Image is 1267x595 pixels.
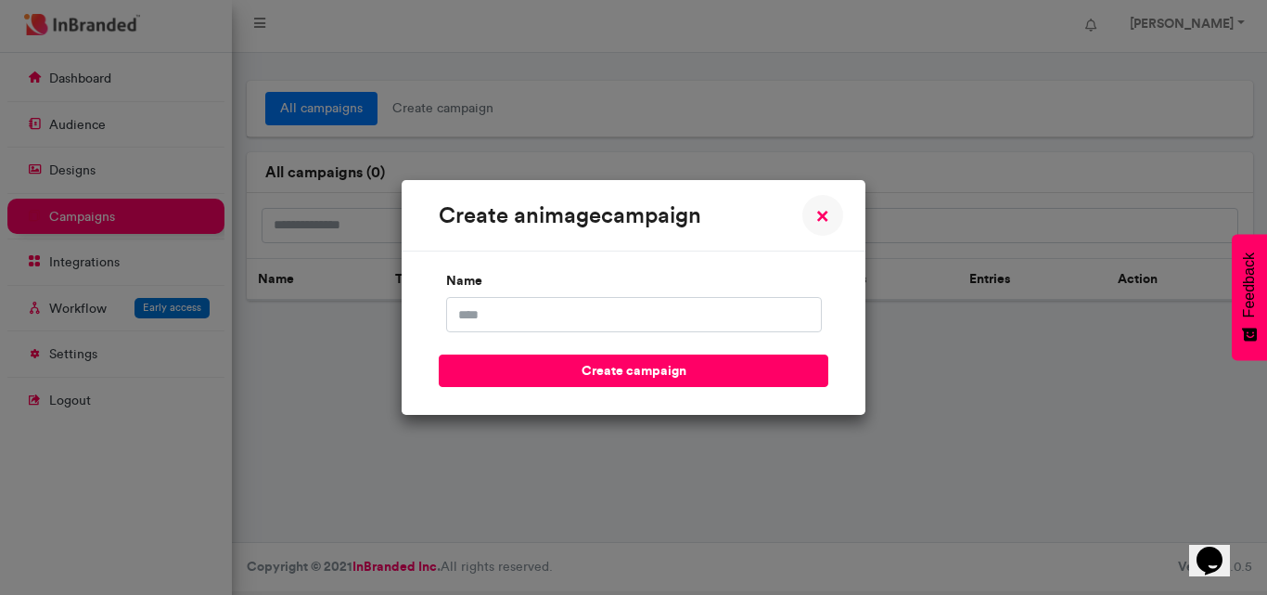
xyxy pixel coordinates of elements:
[1189,521,1248,576] iframe: chat widget
[439,199,701,232] div: create an image campaign
[1232,234,1267,360] button: Feedback - Show survey
[439,355,828,387] button: create campaign
[439,265,504,297] label: name
[816,204,829,226] span: ×
[1241,252,1258,317] span: Feedback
